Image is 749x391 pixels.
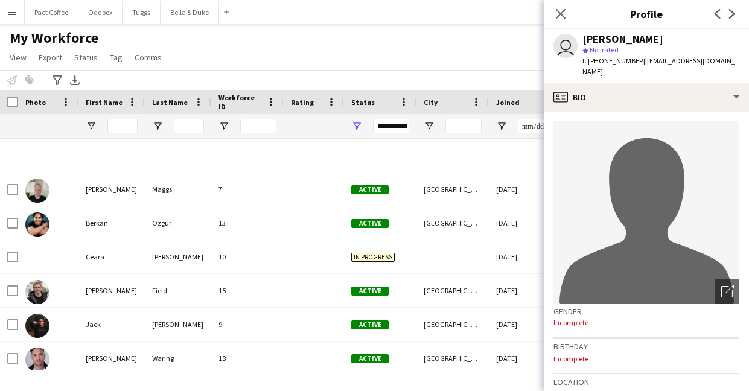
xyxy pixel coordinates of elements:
div: Waring [145,342,211,375]
img: Jacob Waring [25,348,49,372]
span: Active [351,287,389,296]
div: 13 [211,206,284,240]
button: Pact Coffee [25,1,78,24]
span: Incomplete [553,318,588,327]
div: [PERSON_NAME] [145,240,211,273]
div: [PERSON_NAME] [78,342,145,375]
input: Workforce ID Filter Input [240,119,276,133]
span: Status [351,98,375,107]
app-action-btn: Export XLSX [68,73,82,87]
div: [PERSON_NAME] [78,274,145,307]
div: 10 [211,240,284,273]
span: City [424,98,438,107]
span: Active [351,219,389,228]
a: Status [69,49,103,65]
div: [DATE] [489,274,561,307]
a: View [5,49,31,65]
div: [GEOGRAPHIC_DATA] [416,342,489,375]
div: [GEOGRAPHIC_DATA] [416,308,489,341]
div: Bio [544,83,749,112]
button: Open Filter Menu [351,121,362,132]
button: Open Filter Menu [424,121,435,132]
div: Ceara [78,240,145,273]
div: Open photos pop-in [715,279,739,304]
span: Active [351,354,389,363]
button: Open Filter Menu [218,121,229,132]
div: 15 [211,274,284,307]
h3: Gender [553,306,739,317]
button: Tuggs [123,1,161,24]
div: Jack [78,308,145,341]
span: First Name [86,98,123,107]
div: [DATE] [489,173,561,206]
a: Comms [130,49,167,65]
input: First Name Filter Input [107,119,138,133]
span: View [10,52,27,63]
input: City Filter Input [445,119,482,133]
h3: Location [553,377,739,387]
div: [PERSON_NAME] [78,173,145,206]
button: Open Filter Menu [152,121,163,132]
span: Photo [25,98,46,107]
span: t. [PHONE_NUMBER] [582,56,645,65]
button: Oddbox [78,1,123,24]
a: Tag [105,49,127,65]
div: [PERSON_NAME] [145,308,211,341]
div: Field [145,274,211,307]
app-action-btn: Advanced filters [50,73,65,87]
a: Export [34,49,67,65]
div: [GEOGRAPHIC_DATA] [416,173,489,206]
button: Open Filter Menu [496,121,507,132]
button: Open Filter Menu [86,121,97,132]
span: | [EMAIL_ADDRESS][DOMAIN_NAME] [582,56,735,76]
span: Rating [291,98,314,107]
span: Workforce ID [218,93,262,111]
span: My Workforce [10,29,98,47]
div: 7 [211,173,284,206]
div: Maggs [145,173,211,206]
span: Export [39,52,62,63]
img: Ashley Maggs [25,179,49,203]
span: Tag [110,52,123,63]
h3: Birthday [553,341,739,352]
div: 9 [211,308,284,341]
div: [DATE] [489,308,561,341]
span: Status [74,52,98,63]
span: Active [351,320,389,329]
span: Last Name [152,98,188,107]
img: Berkan Ozgur [25,212,49,237]
div: Berkan [78,206,145,240]
img: Charlie Field [25,280,49,304]
input: Joined Filter Input [518,119,554,133]
div: Ozgur [145,206,211,240]
div: [DATE] [489,240,561,273]
button: Bella & Duke [161,1,219,24]
div: [GEOGRAPHIC_DATA] [416,274,489,307]
input: Last Name Filter Input [174,119,204,133]
span: Joined [496,98,520,107]
span: Not rated [590,45,619,54]
div: [PERSON_NAME] [582,34,663,45]
div: [DATE] [489,206,561,240]
span: In progress [351,253,395,262]
img: Jack Reeve [25,314,49,338]
div: [GEOGRAPHIC_DATA] [416,206,489,240]
h3: Profile [544,6,749,22]
div: [DATE] [489,342,561,375]
span: Comms [135,52,162,63]
div: 18 [211,342,284,375]
span: Active [351,185,389,194]
p: Incomplete [553,354,739,363]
